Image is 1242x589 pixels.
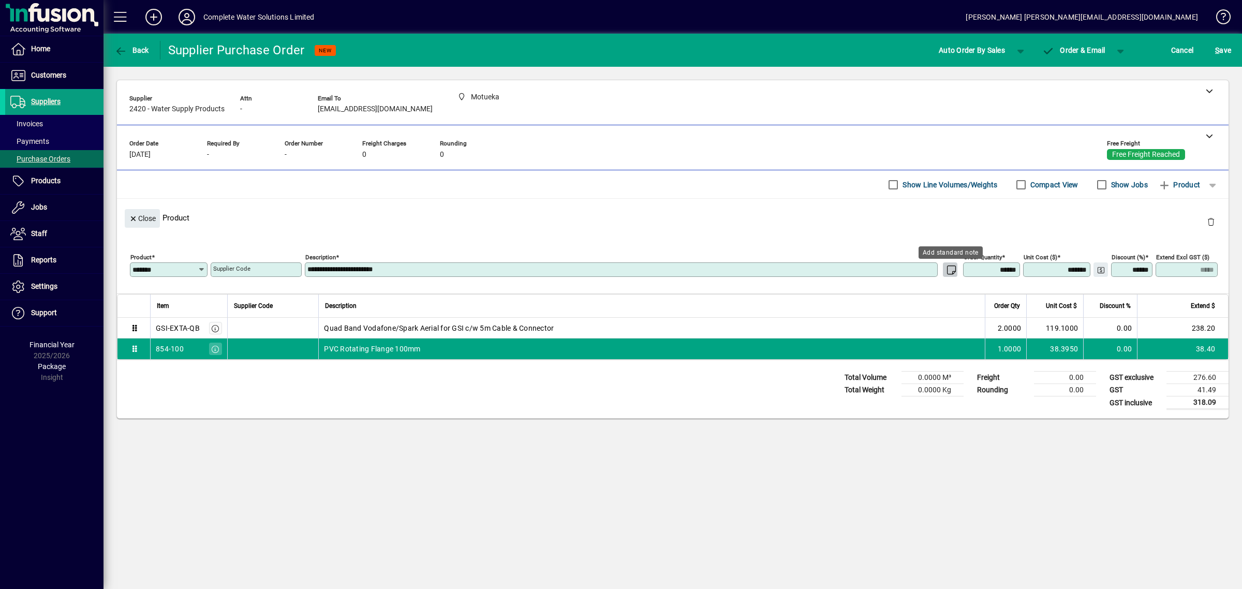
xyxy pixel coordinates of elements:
a: Customers [5,63,103,89]
td: Total Volume [839,372,901,384]
app-page-header-button: Back [103,41,160,60]
a: Home [5,36,103,62]
span: Support [31,308,57,317]
button: Profile [170,8,203,26]
app-page-header-button: Delete [1199,217,1223,226]
div: Supplier Purchase Order [168,42,305,58]
a: Purchase Orders [5,150,103,168]
div: Product [117,199,1229,237]
button: Delete [1199,209,1223,234]
span: Back [114,46,149,54]
td: 276.60 [1166,372,1229,384]
span: Reports [31,256,56,264]
span: 0 [440,151,444,159]
span: Payments [10,137,49,145]
span: [DATE] [129,151,151,159]
button: Back [112,41,152,60]
td: Freight [972,372,1034,384]
span: 2420 - Water Supply Products [129,105,225,113]
div: Complete Water Solutions Limited [203,9,315,25]
span: Close [129,210,156,227]
button: Order & Email [1037,41,1111,60]
span: Order & Email [1042,46,1105,54]
button: Add [137,8,170,26]
td: 38.40 [1137,338,1228,359]
a: Products [5,168,103,194]
td: 0.0000 Kg [901,384,964,396]
td: 0.00 [1083,318,1137,338]
span: Customers [31,71,66,79]
span: Products [31,176,61,185]
td: 0.00 [1034,384,1096,396]
a: Support [5,300,103,326]
span: Cancel [1171,42,1194,58]
span: Quad Band Vodafone/Spark Aerial for GSI c/w 5m Cable & Connector [324,323,554,333]
span: Free Freight Reached [1112,151,1180,159]
span: Settings [31,282,57,290]
span: Extend $ [1191,300,1215,312]
div: 854-100 [156,344,184,354]
span: 0 [362,151,366,159]
span: Description [325,300,357,312]
td: 38.3950 [1026,338,1083,359]
span: PVC Rotating Flange 100mm [324,344,420,354]
span: Suppliers [31,97,61,106]
span: Financial Year [29,341,75,349]
span: Purchase Orders [10,155,70,163]
a: Knowledge Base [1208,2,1229,36]
button: Close [125,209,160,228]
mat-label: Description [305,254,336,261]
td: GST inclusive [1104,396,1166,409]
td: 0.0000 M³ [901,372,964,384]
a: Settings [5,274,103,300]
a: Reports [5,247,103,273]
span: Package [38,362,66,371]
span: Supplier Code [234,300,273,312]
td: GST [1104,384,1166,396]
mat-label: Product [130,254,152,261]
button: Save [1213,41,1234,60]
label: Show Line Volumes/Weights [900,180,997,190]
mat-label: Unit Cost ($) [1024,254,1057,261]
button: Auto Order By Sales [934,41,1010,60]
a: Invoices [5,115,103,132]
td: GST exclusive [1104,372,1166,384]
button: Product [1153,175,1205,194]
td: Total Weight [839,384,901,396]
span: Jobs [31,203,47,211]
a: Staff [5,221,103,247]
td: Rounding [972,384,1034,396]
span: Product [1158,176,1200,193]
td: 2.0000 [985,318,1026,338]
span: ave [1215,42,1231,58]
div: GSI-EXTA-QB [156,323,200,333]
span: Discount % [1100,300,1131,312]
td: 0.00 [1083,338,1137,359]
td: 1.0000 [985,338,1026,359]
td: 318.09 [1166,396,1229,409]
mat-label: Extend excl GST ($) [1156,254,1209,261]
a: Jobs [5,195,103,220]
mat-label: Discount (%) [1112,254,1145,261]
span: Item [157,300,169,312]
span: Staff [31,229,47,238]
app-page-header-button: Close [122,213,162,223]
td: 41.49 [1166,384,1229,396]
span: - [285,151,287,159]
mat-label: Supplier Code [213,265,250,272]
span: NEW [319,47,332,54]
span: Home [31,45,50,53]
span: [EMAIL_ADDRESS][DOMAIN_NAME] [318,105,433,113]
span: - [240,105,242,113]
button: Change Price Levels [1093,262,1108,277]
span: - [207,151,209,159]
label: Compact View [1028,180,1078,190]
td: 119.1000 [1026,318,1083,338]
td: 238.20 [1137,318,1228,338]
span: Auto Order By Sales [939,42,1005,58]
button: Cancel [1169,41,1196,60]
span: Unit Cost $ [1046,300,1077,312]
td: 0.00 [1034,372,1096,384]
span: Order Qty [994,300,1020,312]
span: Invoices [10,120,43,128]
